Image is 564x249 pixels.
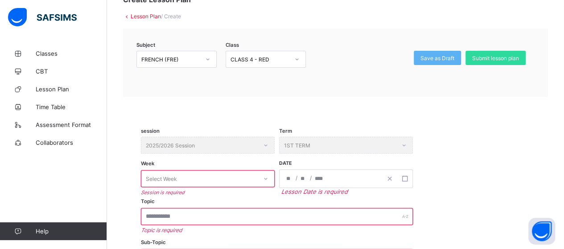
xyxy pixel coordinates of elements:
span: CBT [36,68,107,75]
span: / [295,174,298,182]
span: Classes [36,50,107,57]
span: Lesson Plan [36,86,107,93]
span: / [309,174,313,182]
div: Select Week [146,170,177,187]
em: Topic is required [141,227,413,233]
span: Submit lesson plan [472,55,519,61]
span: Time Table [36,103,107,110]
em: Lesson Date is required [281,188,348,195]
span: Save as Draft [420,55,454,61]
span: Date [279,160,292,166]
span: Subject [136,42,155,48]
span: Collaborators [36,139,107,146]
span: session [141,128,160,134]
img: safsims [8,8,77,27]
button: Open asap [528,218,555,245]
span: Help [36,228,107,235]
span: Class [226,42,239,48]
a: Lesson Plan [131,13,161,20]
span: / Create [161,13,181,20]
label: Topic [141,198,155,204]
span: Assessment Format [36,121,107,128]
span: Session is required [141,190,185,196]
label: Sub-Topic [141,239,166,245]
div: FRENCH (FRE) [141,56,200,63]
div: CLASS 4 - RED [231,56,289,63]
span: Term [279,128,292,134]
span: Week [141,160,154,167]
